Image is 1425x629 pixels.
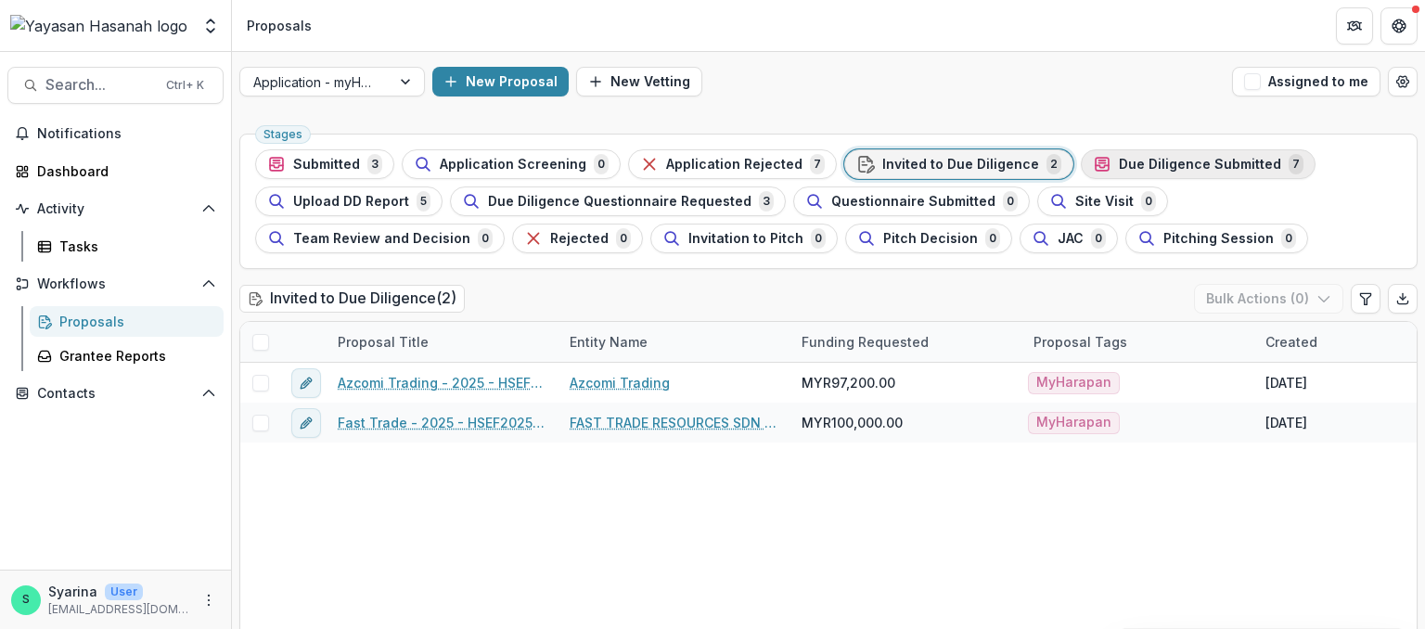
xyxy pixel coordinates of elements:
[338,413,547,432] a: Fast Trade - 2025 - HSEF2025 - myHarapan
[558,322,790,362] div: Entity Name
[432,67,569,96] button: New Proposal
[45,76,155,94] span: Search...
[1254,332,1329,352] div: Created
[293,194,409,210] span: Upload DD Report
[263,128,302,141] span: Stages
[478,228,493,249] span: 0
[488,194,751,210] span: Due Diligence Questionnaire Requested
[985,228,1000,249] span: 0
[1336,7,1373,45] button: Partners
[1265,413,1307,432] div: [DATE]
[1388,67,1418,96] button: Open table manager
[666,157,802,173] span: Application Rejected
[327,322,558,362] div: Proposal Title
[802,373,895,392] span: MYR97,200.00
[291,368,321,398] button: edit
[793,186,1030,216] button: Questionnaire Submitted0
[37,161,209,181] div: Dashboard
[239,12,319,39] nav: breadcrumb
[1081,149,1316,179] button: Due Diligence Submitted7
[367,154,382,174] span: 3
[291,408,321,438] button: edit
[802,413,903,432] span: MYR100,000.00
[37,276,194,292] span: Workflows
[293,157,360,173] span: Submitted
[845,224,1012,253] button: Pitch Decision0
[550,231,609,247] span: Rejected
[37,386,194,402] span: Contacts
[594,154,609,174] span: 0
[790,332,940,352] div: Funding Requested
[48,601,190,618] p: [EMAIL_ADDRESS][DOMAIN_NAME]
[30,306,224,337] a: Proposals
[844,149,1073,179] button: Invited to Due Diligence2
[1119,157,1281,173] span: Due Diligence Submitted
[810,154,825,174] span: 7
[7,379,224,408] button: Open Contacts
[198,589,220,611] button: More
[1351,284,1380,314] button: Edit table settings
[7,269,224,299] button: Open Workflows
[255,149,394,179] button: Submitted3
[628,149,837,179] button: Application Rejected7
[790,322,1022,362] div: Funding Requested
[162,75,208,96] div: Ctrl + K
[327,332,440,352] div: Proposal Title
[1380,7,1418,45] button: Get Help
[1125,224,1308,253] button: Pitching Session0
[440,157,586,173] span: Application Screening
[7,119,224,148] button: Notifications
[338,373,547,392] a: Azcomi Trading - 2025 - HSEF2025 - MyHarapan
[1046,154,1061,174] span: 2
[558,332,659,352] div: Entity Name
[1194,284,1343,314] button: Bulk Actions (0)
[1141,191,1156,212] span: 0
[1003,191,1018,212] span: 0
[48,582,97,601] p: Syarina
[30,340,224,371] a: Grantee Reports
[1163,231,1274,247] span: Pitching Session
[1232,67,1380,96] button: Assigned to me
[239,285,465,312] h2: Invited to Due Diligence ( 2 )
[1022,332,1138,352] div: Proposal Tags
[883,231,978,247] span: Pitch Decision
[198,7,224,45] button: Open entity switcher
[1020,224,1118,253] button: JAC0
[22,594,30,606] div: Syarina
[402,149,621,179] button: Application Screening0
[1037,186,1168,216] button: Site Visit0
[247,16,312,35] div: Proposals
[105,584,143,600] p: User
[1091,228,1106,249] span: 0
[831,194,995,210] span: Questionnaire Submitted
[512,224,643,253] button: Rejected0
[37,201,194,217] span: Activity
[1058,231,1084,247] span: JAC
[1075,194,1134,210] span: Site Visit
[688,231,803,247] span: Invitation to Pitch
[293,231,470,247] span: Team Review and Decision
[759,191,774,212] span: 3
[811,228,826,249] span: 0
[59,237,209,256] div: Tasks
[576,67,702,96] button: New Vetting
[59,312,209,331] div: Proposals
[650,224,838,253] button: Invitation to Pitch0
[7,194,224,224] button: Open Activity
[1388,284,1418,314] button: Export table data
[30,231,224,262] a: Tasks
[255,186,443,216] button: Upload DD Report5
[570,413,779,432] a: FAST TRADE RESOURCES SDN BHD
[882,157,1039,173] span: Invited to Due Diligence
[1022,322,1254,362] div: Proposal Tags
[570,373,670,392] a: Azcomi Trading
[1281,228,1296,249] span: 0
[417,191,430,212] span: 5
[255,224,505,253] button: Team Review and Decision0
[1265,373,1307,392] div: [DATE]
[450,186,786,216] button: Due Diligence Questionnaire Requested3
